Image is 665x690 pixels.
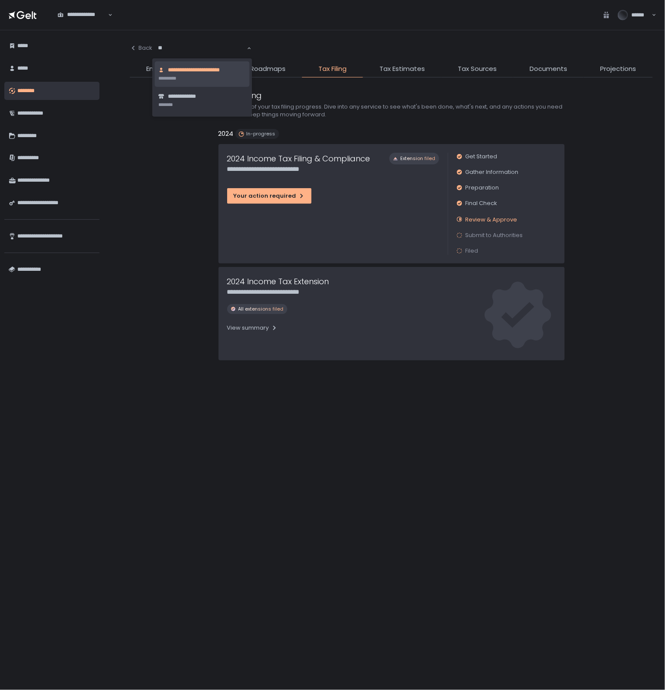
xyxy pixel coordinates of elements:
h2: Stay on top of your tax filing progress. Dive into any service to see what's been done, what's ne... [218,103,565,119]
button: Your action required [227,188,312,204]
span: Tax Sources [458,64,497,74]
span: In-progress [247,131,276,137]
input: Search for option [58,19,107,27]
div: Your action required [234,192,305,200]
span: Tax Filing [318,64,347,74]
span: Final Check [466,199,498,207]
span: All extensions filed [238,306,284,312]
span: Gather Information [466,168,519,176]
span: Filed [466,247,479,255]
div: Back [130,44,152,52]
span: Preparation [466,184,499,192]
span: Tax Estimates [379,64,425,74]
h2: 2024 [218,129,234,139]
div: Search for option [52,6,112,24]
span: Entity [146,64,164,74]
div: Search for option [152,39,251,57]
input: Search for option [158,44,246,52]
span: Submit to Authorities [466,231,523,239]
span: Extension filed [401,155,436,162]
div: View summary [227,324,278,332]
span: Review & Approve [466,215,517,224]
span: Documents [530,64,567,74]
h1: 2024 Income Tax Extension [227,276,329,287]
button: View summary [227,321,278,335]
button: Back [130,39,152,57]
span: Get Started [466,153,498,160]
h1: 2024 Income Tax Filing & Compliance [227,153,370,164]
span: Roadmaps [250,64,286,74]
span: Projections [600,64,636,74]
